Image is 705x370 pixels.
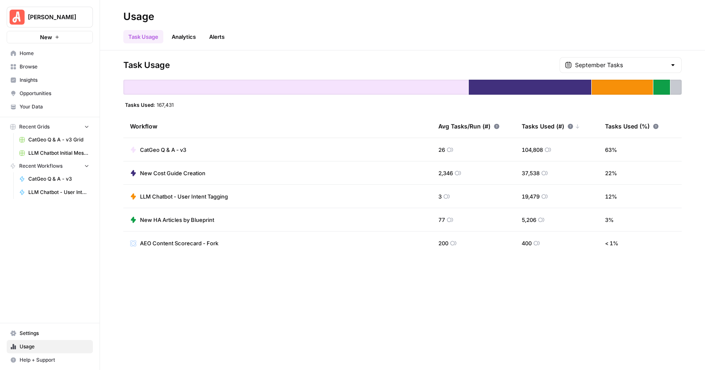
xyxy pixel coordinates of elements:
[28,189,89,196] span: LLM Chatbot - User Intent Tagging
[522,169,540,177] span: 37,538
[438,115,500,138] div: Avg Tasks/Run (#)
[167,30,201,43] a: Analytics
[605,115,659,138] div: Tasks Used (%)
[438,192,442,201] span: 3
[605,239,618,247] span: < 1 %
[438,146,445,154] span: 26
[140,192,228,201] span: LLM Chatbot - User Intent Tagging
[130,239,218,247] a: AEO Content Scorecard - Fork
[7,100,93,113] a: Your Data
[130,115,425,138] div: Workflow
[7,87,93,100] a: Opportunities
[20,356,89,364] span: Help + Support
[20,343,89,350] span: Usage
[10,10,25,25] img: Angi Logo
[522,146,543,154] span: 104,808
[20,330,89,337] span: Settings
[140,239,218,247] span: AEO Content Scorecard - Fork
[575,61,666,69] input: September Tasks
[130,169,205,177] a: New Cost Guide Creation
[28,136,89,143] span: CatGeo Q & A - v3 Grid
[7,7,93,28] button: Workspace: Angi
[605,216,614,224] span: 3 %
[522,216,536,224] span: 5,206
[15,186,93,199] a: LLM Chatbot - User Intent Tagging
[123,10,154,23] div: Usage
[438,169,453,177] span: 2,346
[123,59,170,71] span: Task Usage
[438,216,445,224] span: 77
[7,160,93,172] button: Recent Workflows
[157,101,174,108] span: 167,431
[28,149,89,157] span: LLM Chatbot Initial Message Intent
[19,123,50,131] span: Recent Grids
[140,146,186,154] span: CatGeo Q & A - v3
[140,216,214,224] span: New HA Articles by Blueprint
[522,115,580,138] div: Tasks Used (#)
[7,327,93,340] a: Settings
[7,340,93,353] a: Usage
[438,239,448,247] span: 200
[7,73,93,87] a: Insights
[140,169,205,177] span: New Cost Guide Creation
[204,30,230,43] a: Alerts
[7,47,93,60] a: Home
[130,192,228,201] a: LLM Chatbot - User Intent Tagging
[15,172,93,186] a: CatGeo Q & A - v3
[15,146,93,160] a: LLM Chatbot Initial Message Intent
[125,101,155,108] span: Tasks Used:
[15,133,93,146] a: CatGeo Q & A - v3 Grid
[28,175,89,183] span: CatGeo Q & A - v3
[20,63,89,70] span: Browse
[130,216,214,224] a: New HA Articles by Blueprint
[7,31,93,43] button: New
[28,13,78,21] span: [PERSON_NAME]
[7,60,93,73] a: Browse
[7,353,93,367] button: Help + Support
[130,146,186,154] a: CatGeo Q & A - v3
[605,169,617,177] span: 22 %
[605,192,617,201] span: 12 %
[605,146,617,154] span: 63 %
[20,90,89,97] span: Opportunities
[522,192,540,201] span: 19,479
[20,50,89,57] span: Home
[20,76,89,84] span: Insights
[522,239,532,247] span: 400
[7,121,93,133] button: Recent Grids
[19,162,62,170] span: Recent Workflows
[20,103,89,111] span: Your Data
[123,30,163,43] a: Task Usage
[40,33,52,41] span: New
